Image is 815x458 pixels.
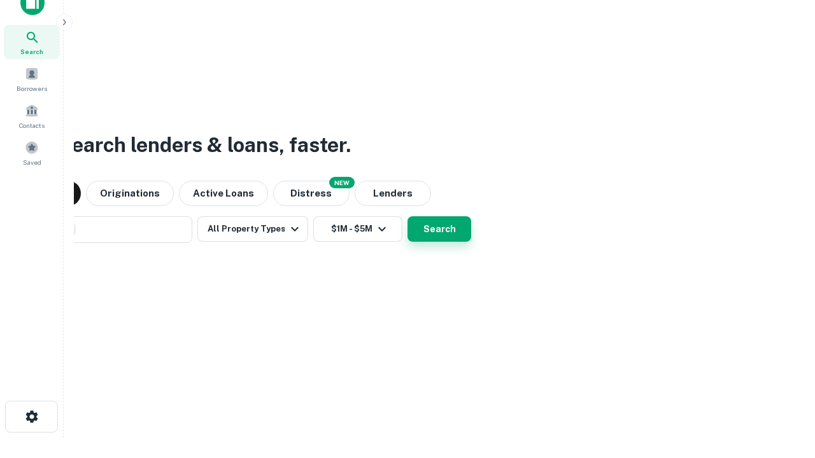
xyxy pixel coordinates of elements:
button: Search [407,216,471,242]
button: Lenders [355,181,431,206]
h3: Search lenders & loans, faster. [58,130,351,160]
a: Saved [4,135,60,170]
iframe: Chat Widget [751,356,815,417]
button: $1M - $5M [313,216,402,242]
button: Originations [86,181,174,206]
span: Search [20,46,43,57]
button: Search distressed loans with lien and other non-mortgage details. [273,181,350,206]
span: Contacts [19,120,45,130]
button: All Property Types [197,216,308,242]
div: NEW [329,177,355,188]
span: Saved [23,157,41,167]
a: Borrowers [4,62,60,96]
span: Borrowers [17,83,47,94]
a: Search [4,25,60,59]
a: Contacts [4,99,60,133]
button: Active Loans [179,181,268,206]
